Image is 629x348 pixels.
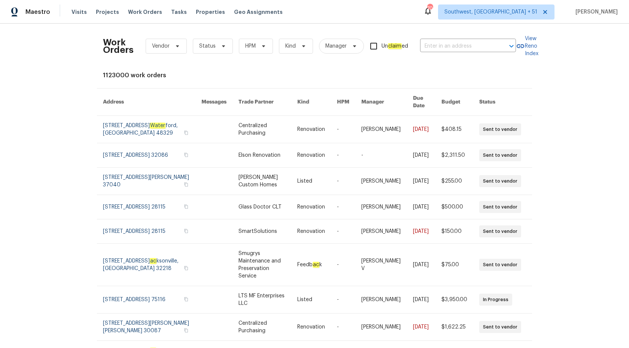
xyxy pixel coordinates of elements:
td: Smugrys Maintenance and Preservation Service [233,244,291,286]
span: Projects [96,8,119,16]
td: - [331,116,355,143]
td: Renovation [291,143,331,168]
td: Feedb k [291,244,331,286]
span: Properties [196,8,225,16]
td: [PERSON_NAME] V [355,244,407,286]
button: Copy Address [183,151,189,158]
button: Copy Address [183,181,189,188]
span: Visits [72,8,87,16]
td: - [331,286,355,313]
th: Due Date [407,88,435,116]
td: - [331,195,355,219]
button: Copy Address [183,327,189,334]
td: - [331,244,355,286]
button: Copy Address [183,296,189,303]
h2: Work Orders [103,39,134,54]
button: Copy Address [183,129,189,136]
em: claim [388,43,402,49]
th: Messages [195,88,233,116]
td: [PERSON_NAME] [355,168,407,195]
td: Renovation [291,195,331,219]
th: Address [97,88,195,116]
td: [PERSON_NAME] [355,286,407,313]
span: Work Orders [128,8,162,16]
td: - [331,219,355,244]
th: Budget [435,88,473,116]
th: HPM [331,88,355,116]
td: [PERSON_NAME] [355,195,407,219]
td: - [331,168,355,195]
th: Trade Partner [233,88,291,116]
td: Renovation [291,116,331,143]
td: LTS MF Enterprises LLC [233,286,291,313]
td: Centralized Purchasing [233,116,291,143]
td: [PERSON_NAME] [355,116,407,143]
span: Vendor [152,42,170,50]
td: Listed [291,286,331,313]
span: HPM [245,42,256,50]
span: Manager [325,42,347,50]
td: Elson Renovation [233,143,291,168]
td: [PERSON_NAME] [355,219,407,244]
td: [PERSON_NAME] [355,313,407,341]
span: Southwest, [GEOGRAPHIC_DATA] + 51 [444,8,537,16]
td: - [355,143,407,168]
button: Copy Address [183,228,189,234]
td: Renovation [291,219,331,244]
span: Un ed [382,42,408,50]
td: Centralized Purchasing [233,313,291,341]
td: Listed [291,168,331,195]
td: [PERSON_NAME] Custom Homes [233,168,291,195]
span: Kind [285,42,296,50]
input: Enter in an address [420,40,495,52]
span: Maestro [25,8,50,16]
div: 708 [427,4,432,12]
span: [PERSON_NAME] [572,8,618,16]
th: Status [473,88,532,116]
div: 1123000 work orders [103,72,526,79]
span: Status [199,42,216,50]
td: - [331,143,355,168]
td: - [331,313,355,341]
span: Geo Assignments [234,8,283,16]
a: View Reno Index [516,35,538,57]
span: Tasks [171,9,187,15]
button: Copy Address [183,203,189,210]
th: Manager [355,88,407,116]
button: Open [506,41,517,51]
td: SmartSolutions [233,219,291,244]
td: Glass Doctor CLT [233,195,291,219]
button: Copy Address [183,265,189,271]
th: Kind [291,88,331,116]
td: Renovation [291,313,331,341]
